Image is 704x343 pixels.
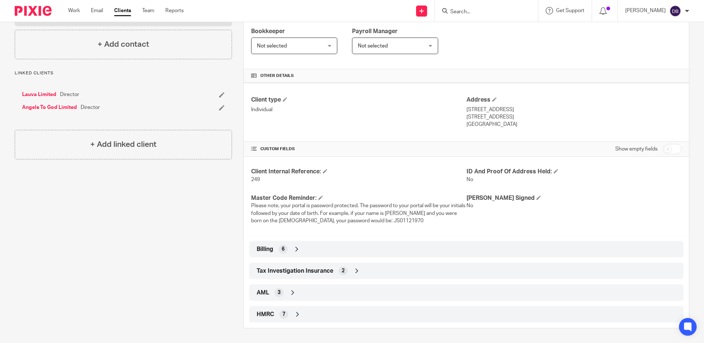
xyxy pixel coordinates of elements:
p: Linked clients [15,70,232,76]
h4: [PERSON_NAME] Signed [467,194,682,202]
span: 249 [251,177,260,182]
span: Tax Investigation Insurance [257,267,333,275]
h4: Client type [251,96,466,104]
span: No [467,203,473,208]
span: Not selected [358,43,388,49]
span: 6 [282,245,285,253]
span: Billing [257,245,273,253]
p: Individual [251,106,466,113]
p: [STREET_ADDRESS] [467,106,682,113]
span: No [467,177,473,182]
span: Not selected [257,43,287,49]
span: Payroll Manager [352,28,398,34]
h4: Master Code Reminder: [251,194,466,202]
span: 3 [278,289,281,296]
input: Search [450,9,516,15]
span: 7 [282,311,285,318]
a: Reports [165,7,184,14]
span: Bookkeeper [251,28,285,34]
h4: Client Internal Reference: [251,168,466,176]
p: [PERSON_NAME] [625,7,666,14]
a: Clients [114,7,131,14]
h4: ID And Proof Of Address Held: [467,168,682,176]
img: Pixie [15,6,52,16]
a: Work [68,7,80,14]
h4: Address [467,96,682,104]
span: HMRC [257,311,274,318]
span: AML [257,289,269,297]
a: Angels To God Limited [22,104,77,111]
h4: CUSTOM FIELDS [251,146,466,152]
a: Lauva Limited [22,91,56,98]
a: Team [142,7,154,14]
a: Email [91,7,103,14]
p: [STREET_ADDRESS] [467,113,682,121]
label: Show empty fields [615,145,658,153]
h4: + Add linked client [90,139,156,150]
span: 2 [342,267,345,275]
span: Director [81,104,100,111]
span: Director [60,91,79,98]
span: Please note, your portal is password protected. The password to your portal will be your initials... [251,203,465,223]
span: Get Support [556,8,584,13]
span: Other details [260,73,294,79]
img: svg%3E [669,5,681,17]
p: [GEOGRAPHIC_DATA] [467,121,682,128]
h4: + Add contact [98,39,149,50]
